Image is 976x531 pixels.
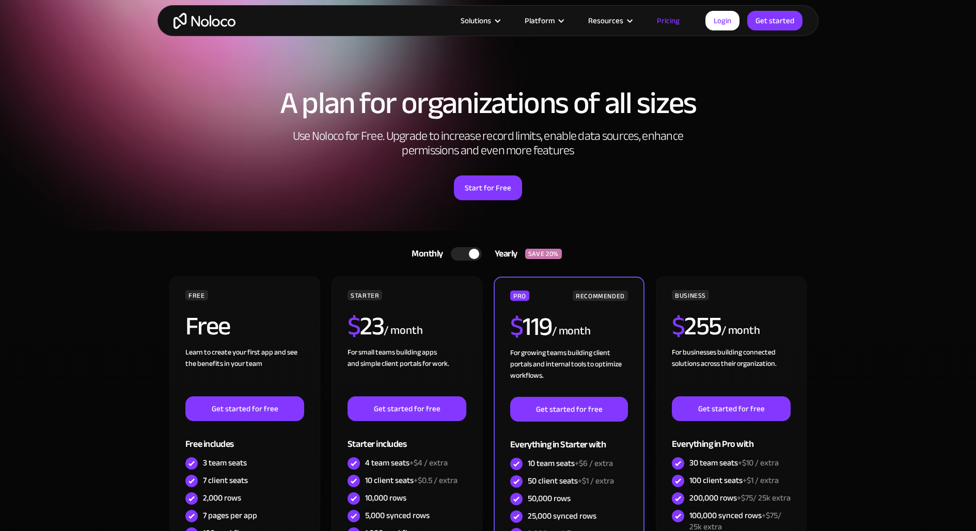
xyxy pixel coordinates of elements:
div: 50,000 rows [528,493,571,504]
div: Starter includes [348,421,466,455]
a: Get started for free [348,396,466,421]
div: Everything in Starter with [510,422,628,455]
div: 30 team seats [689,457,779,469]
div: 3 team seats [203,457,247,469]
span: +$75/ 25k extra [737,490,791,506]
div: 7 pages per app [203,510,257,521]
a: Get started for free [185,396,304,421]
div: Solutions [461,14,491,27]
div: Everything in Pro with [672,421,791,455]
div: / month [384,323,422,339]
a: Get started for free [672,396,791,421]
div: 10,000 rows [365,492,406,504]
div: BUSINESS [672,290,709,300]
span: +$10 / extra [738,455,779,471]
h2: Free [185,313,230,339]
h2: 255 [672,313,721,339]
div: 10 team seats [528,458,613,469]
a: Start for Free [454,175,522,200]
div: SAVE 20% [525,249,562,259]
div: Monthly [399,246,451,262]
div: Solutions [448,14,512,27]
span: +$1 / extra [743,473,779,488]
div: 10 client seats [365,475,458,486]
div: / month [721,323,760,339]
h2: Use Noloco for Free. Upgrade to increase record limits, enable data sources, enhance permissions ... [281,129,695,158]
span: $ [510,302,523,351]
h2: 23 [348,313,384,339]
div: Learn to create your first app and see the benefits in your team ‍ [185,347,304,396]
div: STARTER [348,290,382,300]
a: Pricing [644,14,692,27]
div: Yearly [482,246,525,262]
span: +$0.5 / extra [414,473,458,488]
div: 4 team seats [365,457,448,469]
div: 50 client seats [528,475,614,487]
div: PRO [510,291,529,301]
a: Get started for free [510,397,628,422]
div: 5,000 synced rows [365,510,430,521]
div: 100 client seats [689,475,779,486]
a: Login [705,11,739,30]
h2: 119 [510,314,552,340]
div: Free includes [185,421,304,455]
div: Platform [512,14,575,27]
div: 2,000 rows [203,492,241,504]
span: +$4 / extra [410,455,448,471]
div: For businesses building connected solutions across their organization. ‍ [672,347,791,396]
a: Get started [747,11,802,30]
div: FREE [185,290,208,300]
span: +$6 / extra [575,456,613,471]
div: 7 client seats [203,475,248,486]
div: For small teams building apps and simple client portals for work. ‍ [348,347,466,396]
span: +$1 / extra [578,473,614,489]
div: 25,000 synced rows [528,510,596,522]
div: RECOMMENDED [573,291,628,301]
div: / month [552,323,591,340]
h1: A plan for organizations of all sizes [168,88,808,119]
a: home [174,13,235,29]
span: $ [348,302,360,350]
div: Platform [525,14,555,27]
div: 200,000 rows [689,492,791,504]
div: For growing teams building client portals and internal tools to optimize workflows. [510,347,628,397]
span: $ [672,302,685,350]
div: Resources [575,14,644,27]
div: Resources [588,14,623,27]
